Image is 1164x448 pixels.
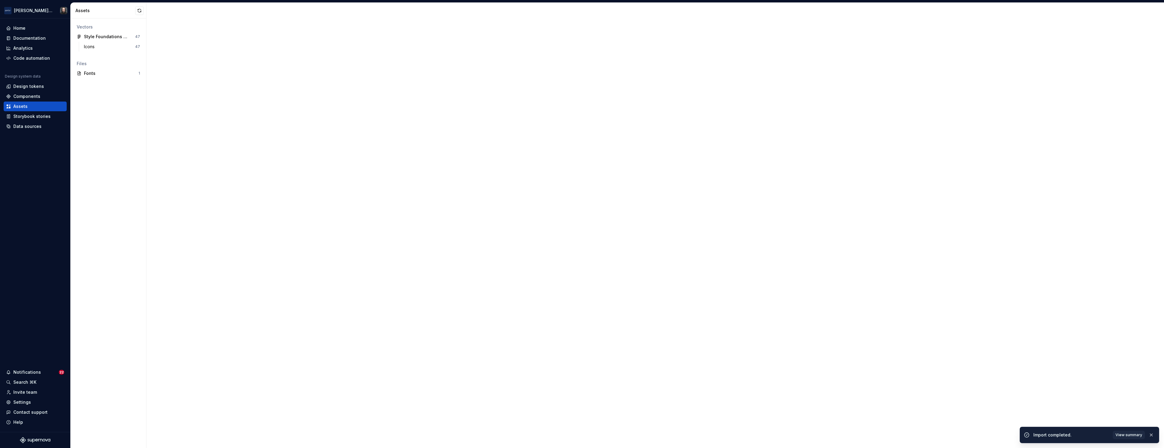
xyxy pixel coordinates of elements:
div: Assets [75,8,135,14]
a: Fonts1 [74,69,142,78]
div: Settings [13,399,31,405]
div: Analytics [13,45,33,51]
div: Notifications [13,369,41,375]
button: Search ⌘K [4,377,67,387]
svg: Supernova Logo [20,437,50,443]
div: Import completed. [1033,432,1109,438]
div: Vectors [77,24,140,30]
div: 47 [135,44,140,49]
div: Components [13,93,40,99]
button: Contact support [4,407,67,417]
span: 22 [59,370,64,375]
a: Documentation [4,33,67,43]
span: View summary [1115,433,1142,437]
a: Design tokens [4,82,67,91]
a: Analytics [4,43,67,53]
a: Style Foundations – Library47 [74,32,142,42]
div: Invite team [13,389,37,395]
div: Documentation [13,35,46,41]
img: f0306bc8-3074-41fb-b11c-7d2e8671d5eb.png [4,7,12,14]
a: Settings [4,397,67,407]
a: Code automation [4,53,67,63]
div: Assets [13,103,28,109]
div: Style Foundations – Library [84,34,129,40]
div: Code automation [13,55,50,61]
div: 47 [135,34,140,39]
a: Invite team [4,387,67,397]
img: Teunis Vorsteveld [60,7,67,14]
div: Design system data [5,74,41,79]
div: Storybook stories [13,113,51,119]
div: Icons [84,44,97,50]
button: [PERSON_NAME] AirlinesTeunis Vorsteveld [1,4,69,17]
div: Design tokens [13,83,44,89]
a: Storybook stories [4,112,67,121]
div: Fonts [84,70,139,76]
button: Help [4,417,67,427]
a: Icons47 [82,42,142,52]
a: Components [4,92,67,101]
div: Help [13,419,23,425]
div: Home [13,25,25,31]
button: View summary [1113,431,1145,439]
div: [PERSON_NAME] Airlines [14,8,53,14]
a: Data sources [4,122,67,131]
div: Data sources [13,123,42,129]
button: Notifications22 [4,367,67,377]
div: 1 [139,71,140,76]
div: Search ⌘K [13,379,36,385]
div: Contact support [13,409,48,415]
a: Assets [4,102,67,111]
div: Files [77,61,140,67]
a: Home [4,23,67,33]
